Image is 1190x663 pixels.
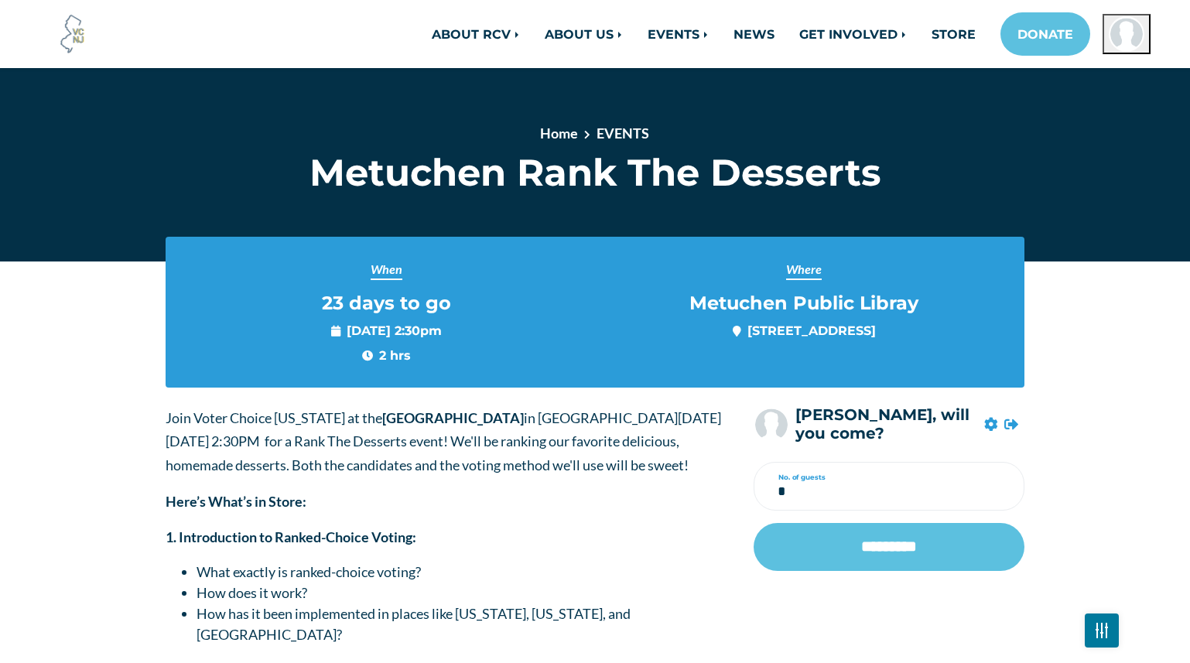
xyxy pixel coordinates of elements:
[747,323,876,338] a: [STREET_ADDRESS]
[166,409,721,473] span: [DATE][DATE] 2:30PM for a Rank The Desserts event! We'll be ranking our favorite delicious, homem...
[382,409,678,426] span: in [GEOGRAPHIC_DATA]
[1109,16,1144,52] img: Chris Gray
[322,292,451,315] span: 23 days to go
[635,19,721,50] a: EVENTS
[276,12,1151,56] nav: Main navigation
[52,13,94,55] img: Voter Choice NJ
[1103,14,1151,54] button: Open profile menu for Chris Gray
[419,19,532,50] a: ABOUT RCV
[689,292,918,315] span: Metuchen Public Libray
[382,409,524,426] strong: [GEOGRAPHIC_DATA]
[331,123,859,150] nav: breadcrumb
[166,493,306,510] strong: Here’s What’s in Store:
[787,19,919,50] a: GET INVOLVED
[197,562,730,583] li: What exactly is ranked-choice voting?
[919,19,988,50] a: STORE
[754,407,789,443] img: Chris Gray
[597,125,649,142] a: EVENTS
[166,409,382,426] span: Join Voter Choice [US_STATE] at the
[362,346,411,364] span: 2 hrs
[795,406,978,443] h5: [PERSON_NAME], will you come?
[197,583,730,603] li: How does it work?
[331,321,442,340] span: [DATE] 2:30pm
[1096,627,1108,634] img: Fader
[371,260,402,280] span: When
[540,125,578,142] a: Home
[197,603,730,645] li: How has it been implemented in places like [US_STATE], [US_STATE], and [GEOGRAPHIC_DATA]?
[721,19,787,50] a: NEWS
[786,260,822,280] span: Where
[166,528,416,545] strong: 1. Introduction to Ranked-Choice Voting:
[532,19,635,50] a: ABOUT US
[276,150,915,195] h1: Metuchen Rank The Desserts
[166,237,1024,388] section: Event info
[1000,12,1090,56] a: DONATE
